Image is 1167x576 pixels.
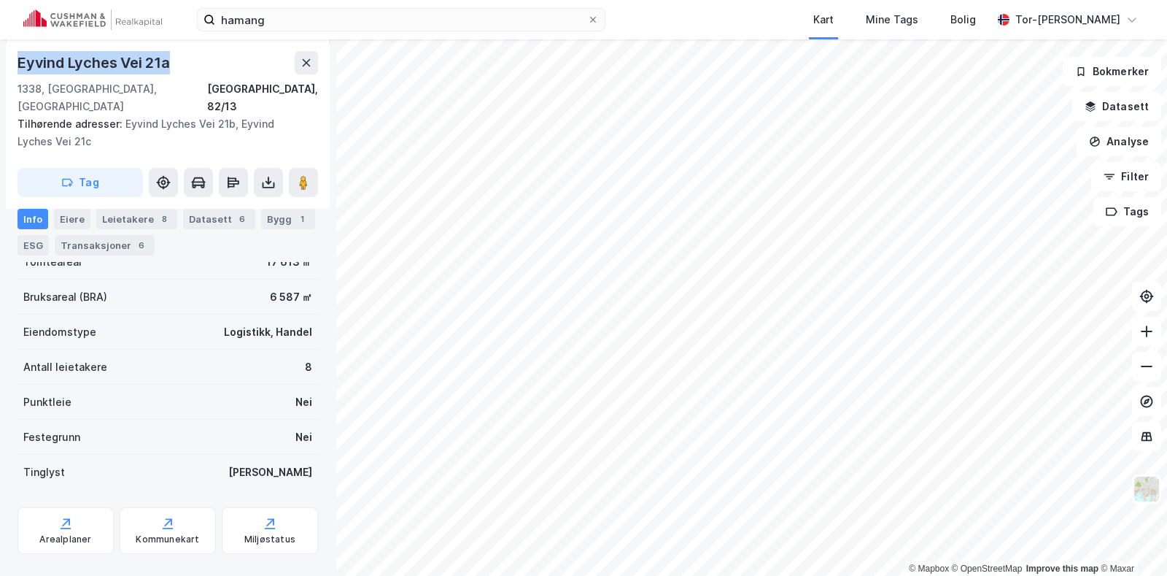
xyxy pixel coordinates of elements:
[295,393,312,411] div: Nei
[1063,57,1161,86] button: Bokmerker
[96,209,177,229] div: Leietakere
[18,209,48,229] div: Info
[244,534,295,545] div: Miljøstatus
[134,238,149,253] div: 6
[23,429,80,446] div: Festegrunn
[866,11,918,28] div: Mine Tags
[1091,162,1161,191] button: Filter
[54,209,90,229] div: Eiere
[23,393,71,411] div: Punktleie
[157,212,171,226] div: 8
[228,464,312,481] div: [PERSON_NAME]
[23,358,107,376] div: Antall leietakere
[1072,92,1161,121] button: Datasett
[235,212,249,226] div: 6
[23,464,65,481] div: Tinglyst
[18,118,125,130] span: Tilhørende adresser:
[1094,506,1167,576] div: Kontrollprogram for chat
[23,288,107,306] div: Bruksareal (BRA)
[18,80,207,115] div: 1338, [GEOGRAPHIC_DATA], [GEOGRAPHIC_DATA]
[295,429,312,446] div: Nei
[305,358,312,376] div: 8
[18,115,306,150] div: Eyvind Lyches Vei 21b, Eyvind Lyches Vei 21c
[952,564,1023,574] a: OpenStreetMap
[136,534,199,545] div: Kommunekart
[55,235,155,256] div: Transaksjoner
[215,9,587,31] input: Søk på adresse, matrikkel, gårdeiere, leietakere eller personer
[261,209,315,229] div: Bygg
[18,51,173,74] div: Eyvind Lyches Vei 21a
[23,323,96,341] div: Eiendomstype
[270,288,312,306] div: 6 587 ㎡
[1133,475,1160,503] img: Z
[18,235,49,256] div: ESG
[909,564,949,574] a: Mapbox
[266,253,312,271] div: 17 613 ㎡
[23,253,82,271] div: Tomteareal
[1077,127,1161,156] button: Analyse
[295,212,309,226] div: 1
[1094,506,1167,576] iframe: Chat Widget
[1026,564,1098,574] a: Improve this map
[1093,197,1161,226] button: Tags
[950,11,976,28] div: Bolig
[1015,11,1120,28] div: Tor-[PERSON_NAME]
[183,209,255,229] div: Datasett
[813,11,834,28] div: Kart
[224,323,312,341] div: Logistikk, Handel
[18,168,143,197] button: Tag
[207,80,318,115] div: [GEOGRAPHIC_DATA], 82/13
[39,534,91,545] div: Arealplaner
[23,9,162,30] img: cushman-wakefield-realkapital-logo.202ea83816669bd177139c58696a8fa1.svg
